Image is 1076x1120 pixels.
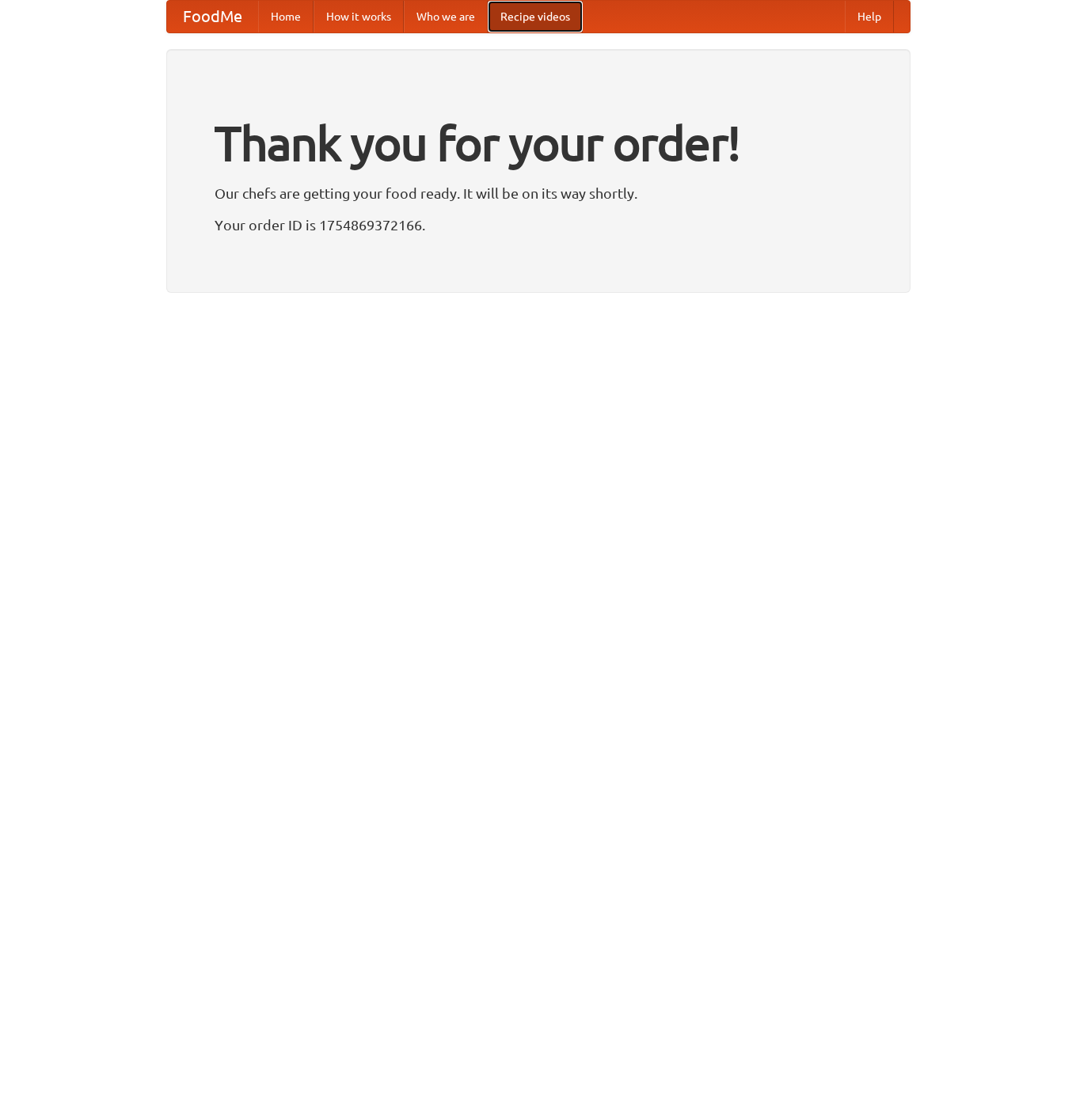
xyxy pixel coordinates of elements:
[404,1,488,32] a: Who we are
[314,1,404,32] a: How it works
[258,1,314,32] a: Home
[488,1,583,32] a: Recipe videos
[215,105,862,181] h1: Thank you for your order!
[845,1,894,32] a: Help
[167,1,258,32] a: FoodMe
[215,213,862,237] p: Your order ID is 1754869372166.
[215,181,862,205] p: Our chefs are getting your food ready. It will be on its way shortly.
